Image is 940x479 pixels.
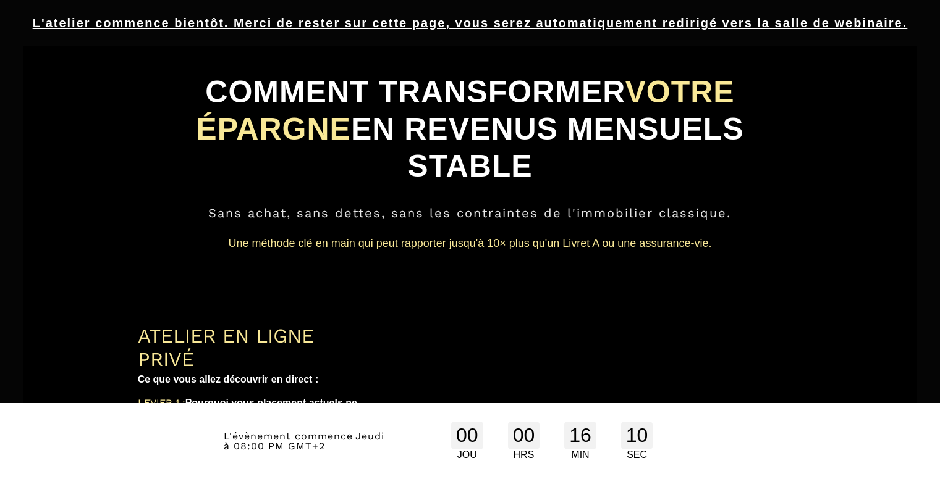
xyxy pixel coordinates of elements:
[138,324,373,371] div: ATELIER EN LIGNE PRIVÉ
[208,206,731,220] span: Sans achat, sans dettes, sans les contraintes de l'immobilier classique.
[564,449,596,460] div: MIN
[508,449,540,460] div: HRS
[224,430,384,452] span: Jeudi à 08:00 PM GMT+2
[508,422,540,449] div: 00
[138,67,803,191] h1: COMMENT TRANSFORMER EN REVENUS MENSUELS STABLE
[451,449,483,460] div: JOU
[621,449,653,460] div: SEC
[138,398,360,431] b: Pourquoi vous placement actuels ne suffisent plus à protéger votre épargne contre l'inflation et ...
[33,16,908,30] u: L'atelier commence bientôt. Merci de rester sur cette page, vous serez automatiquement redirigé v...
[621,422,653,449] div: 10
[229,237,712,249] span: Une méthode clé en main qui peut rapporter jusqu'à 10× plus qu'un Livret A ou une assurance-vie.
[224,430,353,442] span: L'évènement commence
[564,422,596,449] div: 16
[451,422,483,449] div: 00
[138,374,319,385] b: Ce que vous allez découvrir en direct :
